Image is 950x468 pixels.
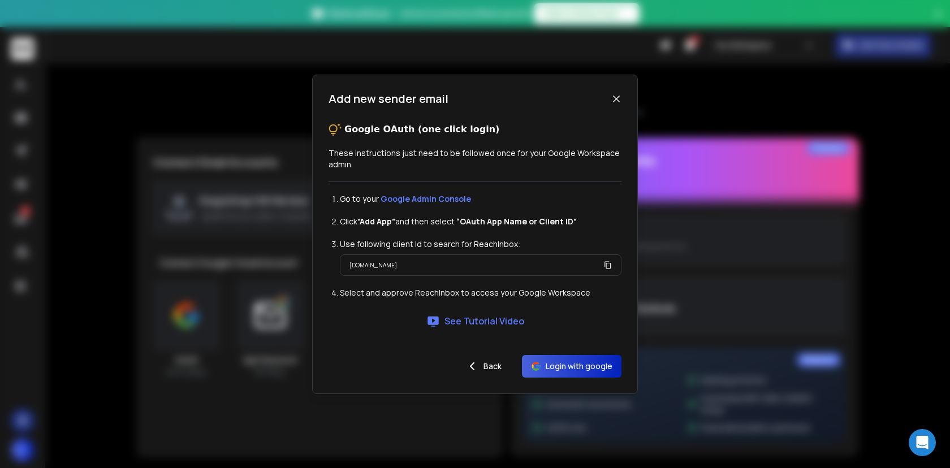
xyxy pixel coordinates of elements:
button: Login with google [522,355,621,378]
a: See Tutorial Video [426,314,524,328]
li: Use following client Id to search for ReachInbox: [340,239,621,250]
p: [DOMAIN_NAME] [349,259,397,271]
img: tips [329,123,342,136]
li: Select and approve ReachInbox to access your Google Workspace [340,287,621,298]
strong: “OAuth App Name or Client ID” [456,216,577,227]
a: Google Admin Console [381,193,471,204]
p: Google OAuth (one click login) [344,123,499,136]
strong: ”Add App” [357,216,395,227]
div: Open Intercom Messenger [909,429,936,456]
li: Click and then select [340,216,621,227]
p: These instructions just need to be followed once for your Google Workspace admin. [329,148,621,170]
h1: Add new sender email [329,91,448,107]
button: Back [456,355,511,378]
li: Go to your [340,193,621,205]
